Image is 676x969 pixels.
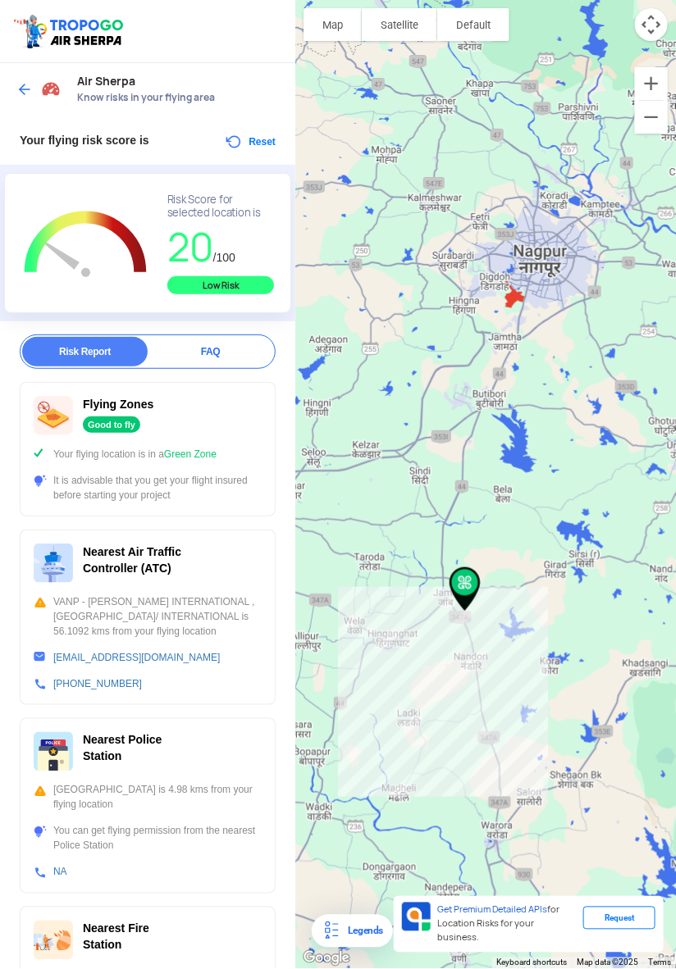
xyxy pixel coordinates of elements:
div: [GEOGRAPHIC_DATA] is 4.98 kms from your flying location [34,783,262,812]
a: Open this area in Google Maps (opens a new window) [299,948,354,969]
div: Legends [341,921,383,941]
div: You can get flying permission from the nearest Police Station [34,824,262,853]
img: Risk Scores [41,79,61,98]
div: for Location Risks for your business. [431,903,583,946]
img: Legends [322,921,341,941]
a: [EMAIL_ADDRESS][DOMAIN_NAME] [53,652,220,663]
span: 20 [167,221,213,273]
span: /100 [213,251,235,264]
span: Your flying risk score is [20,134,149,147]
img: Premium APIs [402,903,431,931]
span: Nearest Fire Station [83,922,149,952]
a: Terms [648,958,671,967]
button: Zoom in [635,67,668,100]
img: Google [299,948,354,969]
div: Low Risk [167,276,274,294]
span: Flying Zones [83,398,153,411]
span: Air Sherpa [77,75,279,88]
img: ic_nofly.svg [34,396,73,435]
span: Nearest Air Traffic Controller (ATC) [83,545,181,575]
img: ic_firestation.svg [34,921,73,960]
span: Know risks in your flying area [77,91,279,104]
div: FAQ [148,337,273,366]
div: Request [583,907,655,930]
a: NA [53,867,67,878]
img: ic_arrow_back_blue.svg [16,81,33,98]
span: Nearest Police Station [83,734,162,763]
div: Risk Score for selected location is [167,193,274,220]
span: Green Zone [164,448,217,460]
button: Map camera controls [635,8,668,41]
div: Good to fly [83,416,140,433]
button: Keyboard shortcuts [496,958,567,969]
span: Map data ©2025 [577,958,638,967]
button: Show street map [304,8,362,41]
img: ic_tgdronemaps.svg [12,12,129,50]
button: Show satellite imagery [362,8,437,41]
div: Your flying location is in a [34,447,262,462]
img: ic_police_station.svg [34,732,73,771]
div: Risk Report [22,337,148,366]
div: It is advisable that you get your flight insured before starting your project [34,473,262,503]
div: VANP - [PERSON_NAME] INTERNATIONAL , [GEOGRAPHIC_DATA]/ INTERNATIONAL is 56.1092 kms from your fl... [34,594,262,639]
span: Get Premium Detailed APIs [437,904,547,916]
button: Zoom out [635,101,668,134]
a: [PHONE_NUMBER] [53,678,142,689]
button: Reset [224,132,276,152]
img: ic_atc.svg [34,544,73,583]
g: Chart [17,193,154,297]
